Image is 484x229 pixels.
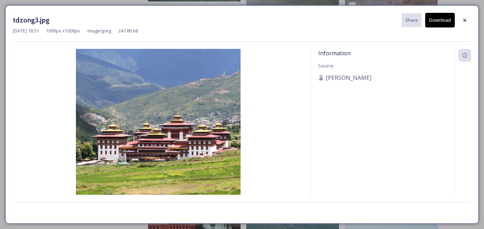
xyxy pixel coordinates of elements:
span: 247.86 kB [118,27,138,34]
span: [DATE] 18:31 [13,27,39,34]
span: 1000 px x 1000 px [46,27,80,34]
span: Information [318,49,351,57]
button: Download [425,13,455,27]
span: [PERSON_NAME] [326,73,371,82]
span: Source [318,62,334,69]
span: image/jpeg [87,27,111,34]
img: tdzong3.jpg [13,49,304,214]
button: Share [402,13,422,27]
h3: tdzong3.jpg [13,15,50,25]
